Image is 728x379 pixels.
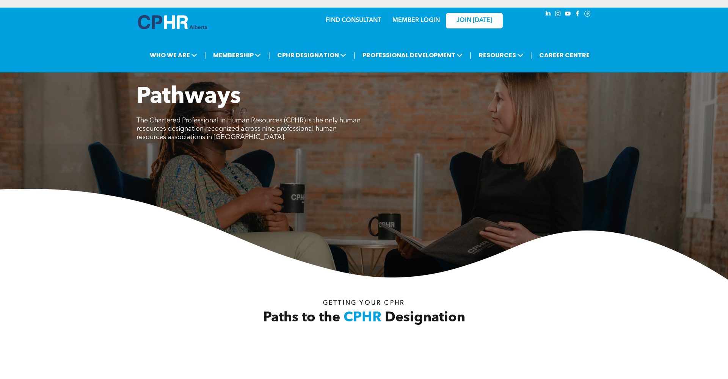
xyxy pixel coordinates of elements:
li: | [470,47,472,63]
span: RESOURCES [477,48,526,62]
a: JOIN [DATE] [446,13,503,28]
span: Pathways [136,86,241,108]
li: | [353,47,355,63]
a: CAREER CENTRE [537,48,592,62]
span: MEMBERSHIP [211,48,263,62]
li: | [204,47,206,63]
a: MEMBER LOGIN [392,17,440,23]
span: CPHR DESIGNATION [275,48,348,62]
li: | [530,47,532,63]
span: Getting your Cphr [323,300,405,306]
img: A blue and white logo for cp alberta [138,15,207,29]
li: | [268,47,270,63]
span: CPHR [344,311,381,325]
span: PROFESSIONAL DEVELOPMENT [360,48,465,62]
span: WHO WE ARE [147,48,199,62]
span: Designation [385,311,465,325]
a: facebook [573,9,582,20]
span: JOIN [DATE] [457,17,492,24]
span: The Chartered Professional in Human Resources (CPHR) is the only human resources designation reco... [136,117,361,141]
a: instagram [554,9,562,20]
a: Social network [583,9,591,20]
a: FIND CONSULTANT [326,17,381,23]
a: youtube [563,9,572,20]
span: Paths to the [263,311,340,325]
a: linkedin [544,9,552,20]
